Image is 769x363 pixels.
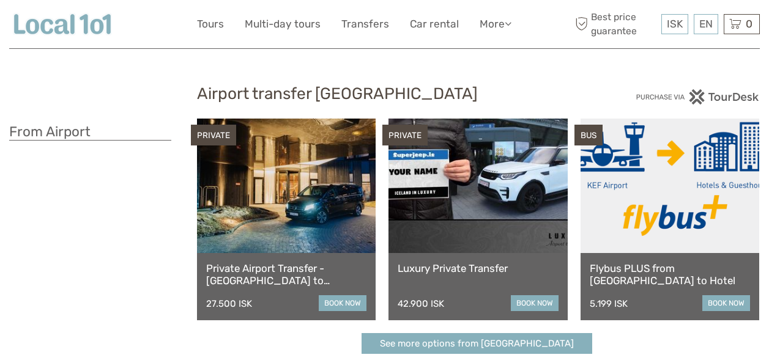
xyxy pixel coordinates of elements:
a: Flybus PLUS from [GEOGRAPHIC_DATA] to Hotel [590,262,750,287]
div: EN [694,14,718,34]
a: Car rental [410,15,459,33]
a: book now [511,295,559,311]
a: Luxury Private Transfer [398,262,558,274]
span: ISK [667,18,683,30]
a: Multi-day tours [245,15,321,33]
a: book now [319,295,366,311]
div: PRIVATE [382,125,428,146]
span: Best price guarantee [572,10,658,37]
img: Local 101 [9,9,116,39]
a: More [480,15,511,33]
a: See more options from [GEOGRAPHIC_DATA] [362,333,592,354]
a: Tours [197,15,224,33]
a: book now [702,295,750,311]
a: Transfers [341,15,389,33]
div: PRIVATE [191,125,236,146]
div: 5.199 ISK [590,298,628,309]
div: BUS [574,125,603,146]
div: 42.900 ISK [398,298,444,309]
span: 0 [744,18,754,30]
a: Private Airport Transfer - [GEOGRAPHIC_DATA] to [GEOGRAPHIC_DATA] [206,262,366,287]
h2: Airport transfer [GEOGRAPHIC_DATA] [197,84,573,104]
div: 27.500 ISK [206,298,252,309]
img: PurchaseViaTourDesk.png [636,89,760,105]
h3: From Airport [9,123,171,141]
